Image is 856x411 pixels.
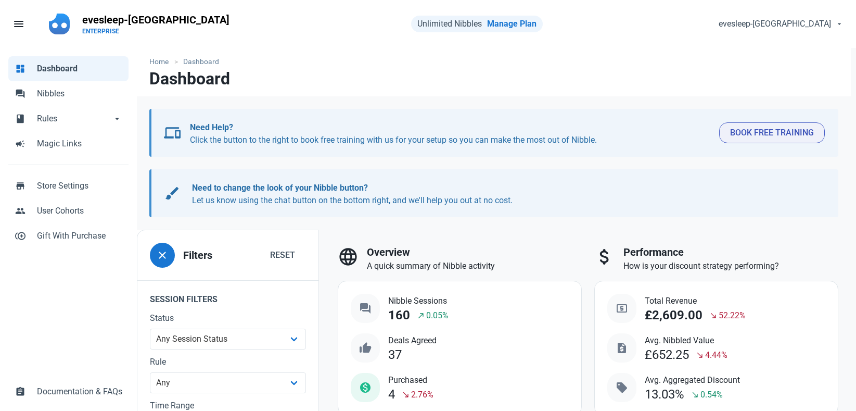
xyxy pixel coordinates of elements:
[183,250,212,261] h3: Filters
[388,334,437,347] span: Deals Agreed
[15,138,25,148] span: campaign
[487,19,536,29] a: Manage Plan
[338,246,359,267] span: language
[719,122,825,143] button: Book Free Training
[270,249,295,261] span: Reset
[388,374,433,387] span: Purchased
[259,245,306,266] button: Reset
[367,246,582,258] h3: Overview
[359,302,372,315] span: question_answer
[37,205,122,217] span: User Cohorts
[705,349,727,362] span: 4.44%
[388,388,395,402] div: 4
[8,81,129,106] a: forumNibbles
[8,223,129,248] a: control_point_duplicateGift With Purchase
[190,121,710,146] p: Click the button to the right to book free training with us for your setup so you can make the mo...
[15,230,25,240] span: control_point_duplicate
[359,342,372,354] span: thumb_up
[388,295,449,307] span: Nibble Sessions
[37,138,122,150] span: Magic Links
[616,342,628,354] span: request_quote
[691,391,699,399] span: south_east
[82,13,229,27] p: evesleep-[GEOGRAPHIC_DATA]
[616,302,628,315] span: local_atm
[37,63,122,75] span: Dashboard
[8,106,129,131] a: bookRulesarrow_drop_down
[388,308,410,322] div: 160
[411,389,433,401] span: 2.76%
[645,348,689,362] div: £652.25
[15,180,25,190] span: store
[149,56,174,67] a: Home
[709,312,718,320] span: south_east
[112,113,122,123] span: arrow_drop_down
[645,388,684,402] div: 13.03%
[15,385,25,396] span: assignment
[8,379,129,404] a: assignmentDocumentation & FAQs
[76,8,236,40] a: evesleep-[GEOGRAPHIC_DATA]ENTERPRISE
[192,183,368,193] b: Need to change the look of your Nibble button?
[402,391,410,399] span: south_east
[426,309,449,322] span: 0.05%
[82,27,229,35] p: ENTERPRISE
[137,48,851,69] nav: breadcrumbs
[645,308,702,322] div: £2,609.00
[367,260,582,272] p: A quick summary of Nibble activity
[15,63,25,73] span: dashboard
[15,113,25,123] span: book
[8,56,129,81] a: dashboardDashboard
[8,173,129,198] a: storeStore Settings
[616,381,628,394] span: sell
[15,88,25,98] span: forum
[137,280,318,312] legend: Session Filters
[417,19,482,29] span: Unlimited Nibbles
[192,182,814,207] p: Let us know using the chat button on the bottom right, and we'll help you out at no cost.
[164,185,181,202] span: brush
[623,260,838,272] p: How is your discount strategy performing?
[150,312,306,325] label: Status
[388,348,402,362] div: 37
[645,374,740,387] span: Avg. Aggregated Discount
[150,356,306,368] label: Rule
[719,309,746,322] span: 52.22%
[700,389,723,401] span: 0.54%
[645,295,746,307] span: Total Revenue
[37,88,122,100] span: Nibbles
[623,246,838,258] h3: Performance
[37,180,122,192] span: Store Settings
[8,131,129,156] a: campaignMagic Links
[645,334,727,347] span: Avg. Nibbled Value
[149,69,230,88] h1: Dashboard
[37,385,122,398] span: Documentation & FAQs
[710,14,850,34] button: evesleep-[GEOGRAPHIC_DATA]
[15,205,25,215] span: people
[719,18,831,30] span: evesleep-[GEOGRAPHIC_DATA]
[417,312,425,320] span: north_east
[730,127,814,139] span: Book Free Training
[696,351,704,359] span: south_east
[359,381,372,394] span: monetization_on
[37,230,122,242] span: Gift With Purchase
[12,18,25,30] span: menu
[190,122,233,132] b: Need Help?
[594,246,615,267] span: attach_money
[164,124,181,141] span: devices
[156,249,169,261] span: close
[150,243,175,268] button: close
[8,198,129,223] a: peopleUser Cohorts
[37,113,112,125] span: Rules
